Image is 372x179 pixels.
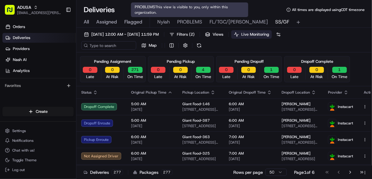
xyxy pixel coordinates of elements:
[2,166,74,174] button: Log out
[149,43,157,48] span: Map
[290,74,298,80] span: Late
[328,90,342,95] span: Provider
[157,18,170,26] span: Nyiah
[229,134,272,139] span: 7:00 AM
[182,124,219,128] span: [STREET_ADDRESS]
[282,107,318,112] span: [STREET_ADDRESS][PERSON_NAME]
[84,5,115,15] h1: Deliveries
[131,118,173,123] span: 5:00 AM
[104,60,111,67] button: Start new chat
[12,128,26,133] span: Settings
[213,32,223,37] span: Views
[2,2,63,17] button: ADUSA[EMAIL_ADDRESS][PERSON_NAME][DOMAIN_NAME]
[229,140,272,145] span: [DATE]
[131,140,173,145] span: [DATE]
[6,58,17,69] img: 1736555255976-a54dd68f-1ca7-489b-9aae-adbdc363a1c4
[229,102,272,106] span: 6:00 AM
[275,18,289,26] span: SS/GF
[2,156,74,164] button: Toggle Theme
[2,127,74,135] button: Settings
[282,102,311,106] span: [PERSON_NAME]
[235,59,264,64] div: Pending Dropoff
[282,124,318,128] span: [STREET_ADDRESS][PERSON_NAME]
[328,136,336,144] img: profile_instacart_ahold_partner.png
[195,74,211,80] span: On Time
[233,169,263,175] p: Rows per page
[21,64,77,69] div: We're available if you need us!
[167,59,195,64] div: Pending Pickup
[167,30,197,39] button: Filters(2)
[131,156,173,161] span: [DATE]
[84,169,123,175] div: Deliveries
[96,18,117,26] span: Assigned
[12,158,37,163] span: Toggle Theme
[189,32,195,37] span: ( 2 )
[124,18,142,26] span: Flagged
[338,154,353,159] span: Instacart
[2,107,74,116] button: Create
[282,118,311,123] span: [PERSON_NAME]
[182,151,210,156] span: Giant Food-325
[91,32,159,37] span: [DATE] 12:00 AM - [DATE] 11:59 PM
[282,156,318,161] span: [STREET_ADDRESS]
[2,136,74,145] button: Notifications
[182,90,209,95] span: Pickup Location
[86,74,94,80] span: Late
[222,74,230,80] span: Late
[21,58,100,64] div: Start new chat
[264,74,279,80] span: On Time
[287,67,302,73] button: 0
[182,134,210,139] span: Giant Food-363
[80,56,146,82] div: Pending Assignment0Late0At Risk271On Time
[173,67,188,73] button: 0
[131,102,173,106] span: 5:00 AM
[94,59,132,64] div: Pending Assignment
[49,86,100,97] a: 💻API Documentation
[182,156,219,161] span: [STREET_ADDRESS]
[131,134,173,139] span: 6:00 AM
[2,22,76,32] a: Orders
[284,56,350,82] div: Dropoff Complete0Late0At Risk1On Time
[338,104,353,109] span: Instacart
[338,121,353,126] span: Instacart
[127,74,143,80] span: On Time
[154,74,162,80] span: Late
[131,107,173,112] span: [DATE]
[243,74,255,80] span: At Risk
[12,148,35,153] span: Chat with us!
[210,18,268,26] span: FL/TGC/[PERSON_NAME]
[282,140,318,145] span: [STREET_ADDRESS][PERSON_NAME]
[13,57,27,63] span: Nash AI
[13,68,30,73] span: Analytics
[229,118,272,123] span: 6:00 AM
[231,30,272,39] button: Live Monitoring
[311,74,323,80] span: At Risk
[17,10,61,15] button: [EMAIL_ADDRESS][PERSON_NAME][DOMAIN_NAME]
[174,74,187,80] span: At Risk
[128,67,143,73] button: 271
[182,140,219,145] span: [STREET_ADDRESS][PERSON_NAME]
[17,4,31,10] button: ADUSA
[202,30,226,39] button: Views
[6,24,111,34] p: Welcome 👋
[332,67,347,73] button: 1
[229,107,272,112] span: [DATE]
[338,137,353,142] span: Instacart
[81,90,92,95] span: Status
[105,67,120,73] button: 0
[12,167,25,172] span: Log out
[264,67,279,73] button: 1
[2,55,76,65] a: Nash AI
[229,90,266,95] span: Original Dropoff Time
[148,56,214,82] div: Pending Pickup0Late0At Risk4On Time
[292,7,365,12] span: All times are displayed using CDT timezone
[131,124,173,128] span: [DATE]
[2,81,74,91] div: Favorites
[282,151,311,156] span: [PERSON_NAME]
[12,138,34,143] span: Notifications
[229,124,272,128] span: [DATE]
[177,18,202,26] span: PROBLEMS
[229,156,272,161] span: [DATE]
